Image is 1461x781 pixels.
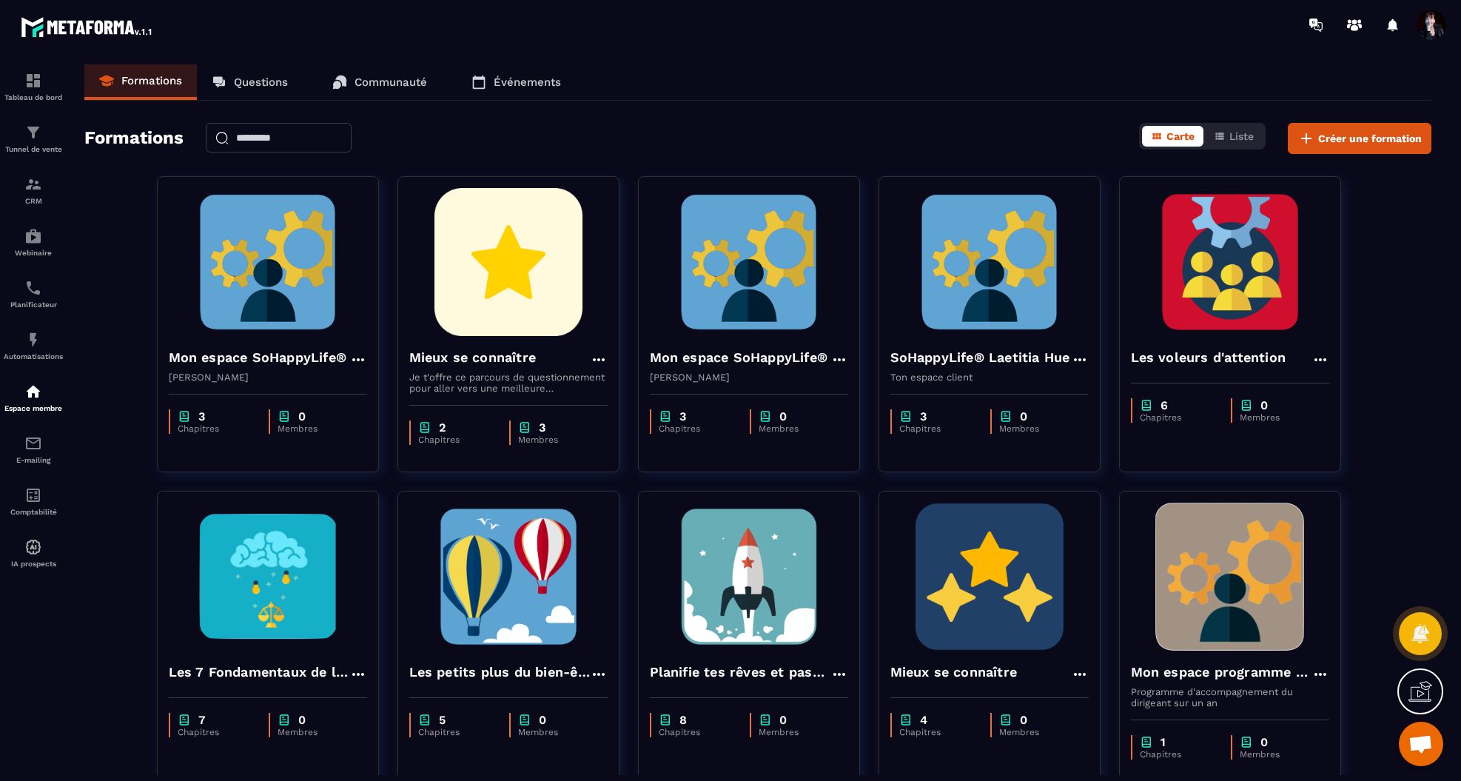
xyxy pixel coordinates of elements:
p: Membres [1240,412,1314,423]
img: chapter [518,713,531,727]
p: 8 [679,713,687,727]
a: Ouvrir le chat [1399,722,1443,766]
img: chapter [659,409,672,423]
img: chapter [759,409,772,423]
a: formation-backgroundMon espace SoHappyLife®[PERSON_NAME]chapter3Chapitreschapter0Membres [157,176,397,491]
h4: Mon espace SoHappyLife® [650,347,828,368]
img: formation-background [650,503,848,651]
h4: Mon espace programme de coaching du dirigeant [1131,662,1311,683]
img: formation [24,175,42,193]
img: chapter [899,409,913,423]
p: Chapitres [418,435,494,445]
img: formation-background [169,503,367,651]
p: Membres [759,423,833,434]
p: Chapitres [899,423,975,434]
p: 6 [1161,398,1168,412]
img: formation-background [890,188,1089,336]
img: chapter [759,713,772,727]
p: 0 [779,713,787,727]
p: Membres [278,423,352,434]
img: logo [21,13,154,40]
p: 3 [920,409,927,423]
p: Chapitres [178,423,254,434]
a: automationsautomationsEspace membre [4,372,63,423]
p: Programme d'accompagnement du dirigeant sur un an [1131,686,1329,708]
p: 0 [298,409,306,423]
p: 1 [1161,735,1166,749]
button: Carte [1142,126,1203,147]
p: Membres [278,727,352,737]
a: emailemailE-mailing [4,423,63,475]
p: Je t'offre ce parcours de questionnement pour aller vers une meilleure connaissance de toi et de ... [409,372,608,394]
img: automations [24,227,42,245]
p: 0 [539,713,546,727]
p: 3 [198,409,205,423]
a: automationsautomationsWebinaire [4,216,63,268]
p: Membres [518,435,593,445]
p: Membres [759,727,833,737]
p: Chapitres [418,727,494,737]
img: chapter [999,409,1012,423]
p: Tableau de bord [4,93,63,101]
p: 2 [439,420,446,435]
img: formation [24,124,42,141]
p: Chapitres [178,727,254,737]
img: chapter [1140,398,1153,412]
a: formationformationTableau de bord [4,61,63,113]
p: Comptabilité [4,508,63,516]
span: Liste [1229,130,1254,142]
img: automations [24,331,42,349]
img: formation-background [409,188,608,336]
p: Chapitres [659,727,735,737]
p: Ton espace client [890,372,1089,383]
p: Planificateur [4,301,63,309]
button: Liste [1205,126,1263,147]
img: formation-background [650,188,848,336]
p: Membres [999,423,1074,434]
img: chapter [418,420,431,435]
a: Communauté [318,64,442,100]
p: 3 [679,409,686,423]
button: Créer une formation [1288,123,1431,154]
p: Membres [999,727,1074,737]
h4: Mon espace SoHappyLife® [169,347,347,368]
span: Créer une formation [1318,131,1422,146]
img: formation [24,72,42,90]
p: 0 [1020,409,1027,423]
a: formation-backgroundSoHappyLife® Laetitia HueTon espace clientchapter3Chapitreschapter0Membres [879,176,1119,491]
a: formation-backgroundMieux se connaîtreJe t'offre ce parcours de questionnement pour aller vers un... [397,176,638,491]
p: Automatisations [4,352,63,361]
p: Membres [518,727,593,737]
p: 0 [779,409,787,423]
p: Tunnel de vente [4,145,63,153]
img: chapter [659,713,672,727]
h4: Les 7 Fondamentaux de la Stabilité Émotionnelle [169,662,349,683]
a: accountantaccountantComptabilité [4,475,63,527]
p: Questions [234,76,288,89]
img: chapter [1240,735,1253,749]
p: IA prospects [4,560,63,568]
img: formation-background [169,188,367,336]
p: 7 [198,713,205,727]
a: automationsautomationsAutomatisations [4,320,63,372]
p: Espace membre [4,404,63,412]
p: Chapitres [899,727,975,737]
img: chapter [999,713,1012,727]
h4: Mieux se connaître [890,662,1018,683]
img: email [24,435,42,452]
p: Chapitres [1140,749,1216,760]
img: formation-background [890,503,1089,651]
a: formationformationCRM [4,164,63,216]
img: chapter [278,409,291,423]
h4: Les petits plus du bien-être [409,662,590,683]
img: formation-background [1131,188,1329,336]
p: 0 [1260,735,1268,749]
p: 3 [539,420,545,435]
p: Membres [1240,749,1314,760]
h4: SoHappyLife® Laetitia Hue [890,347,1070,368]
img: chapter [178,409,191,423]
p: Chapitres [1140,412,1216,423]
img: formation-background [409,503,608,651]
img: chapter [1240,398,1253,412]
a: schedulerschedulerPlanificateur [4,268,63,320]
